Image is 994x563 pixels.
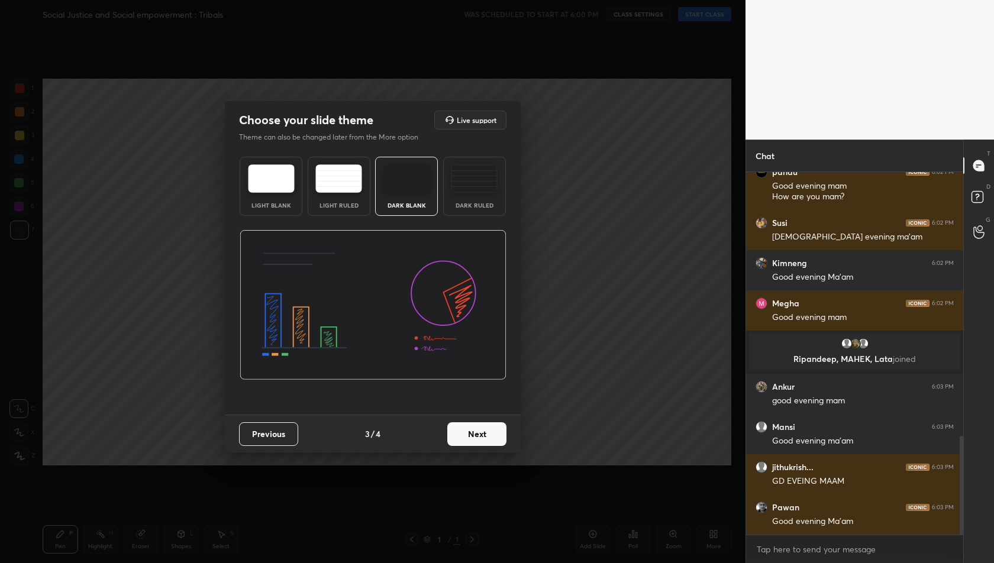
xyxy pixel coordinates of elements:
div: Good evening ma'am [772,435,954,447]
img: 2f1b75819c2c449faa2e6ee3bdd9bfce.jpg [849,338,861,350]
button: Next [447,422,506,446]
div: Good evening mam How are you mam? [772,180,954,203]
h6: Ankur [772,381,795,392]
img: ed70ab028ad04bbb98bf657f6a09a83f.jpg [756,501,767,513]
img: darkRuledTheme.de295e13.svg [451,164,498,193]
div: 6:02 PM [932,300,954,307]
h6: jithukrish... [772,462,814,473]
img: lightRuledTheme.5fabf969.svg [315,164,362,193]
div: 6:02 PM [932,169,954,176]
img: default.png [857,338,869,350]
h4: / [371,428,375,440]
h6: Pawan [772,502,799,513]
h4: 3 [365,428,370,440]
div: Light Blank [247,202,295,208]
img: darkTheme.f0cc69e5.svg [383,164,430,193]
img: iconic-dark.1390631f.png [906,169,930,176]
div: Dark Ruled [451,202,498,208]
div: Good evening Ma'am [772,516,954,528]
h2: Choose your slide theme [239,112,373,128]
div: 6:03 PM [932,464,954,471]
div: GD EVEING MAAM [772,475,954,487]
div: good evening mam [772,395,954,407]
img: 17270f7a18ae4facbe75ab2f37124f3c.jpg [756,217,767,229]
img: iconic-dark.1390631f.png [906,300,930,307]
button: Previous [239,422,298,446]
h6: pandu [772,167,798,177]
img: 6fa86cff44764fb4ba5f98aecd076994.jpg [756,381,767,393]
img: lightTheme.e5ed3b09.svg [248,164,295,193]
div: Dark Blank [383,202,430,208]
img: iconic-dark.1390631f.png [906,504,930,511]
img: iconic-dark.1390631f.png [906,464,930,471]
div: 6:02 PM [932,219,954,227]
div: 6:03 PM [932,504,954,511]
img: 7c5887f43da04743a038aa5ea7ea7baa.jpg [756,166,767,178]
h6: Kimneng [772,258,807,268]
img: default.png [756,421,767,433]
span: joined [893,353,916,364]
h4: 4 [376,428,380,440]
p: G [986,215,990,224]
p: T [987,149,990,158]
p: Chat [746,140,784,172]
img: default.png [841,338,853,350]
p: Ripandeep, MAHEK, Lata [756,354,953,364]
div: [DEMOGRAPHIC_DATA] evening ma'am [772,231,954,243]
div: grid [746,172,963,535]
img: darkThemeBanner.d06ce4a2.svg [240,230,506,380]
div: 6:02 PM [932,260,954,267]
img: iconic-dark.1390631f.png [906,219,930,227]
p: D [986,182,990,191]
h6: Megha [772,298,799,309]
img: 83b2ec259b2746ffa8824f3278e24f20.jpg [756,257,767,269]
h6: Susi [772,218,788,228]
div: Good evening mam [772,312,954,323]
p: Theme can also be changed later from the More option [239,132,431,143]
h6: Mansi [772,422,795,432]
img: default.png [756,461,767,473]
div: Good evening Ma'am [772,271,954,283]
div: 6:03 PM [932,383,954,390]
img: 50ae7c556a7448be8c257c65e3b32a0e.55436854_3 [756,297,767,309]
h5: Live support [457,117,496,124]
div: 6:03 PM [932,423,954,431]
div: Light Ruled [315,202,363,208]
